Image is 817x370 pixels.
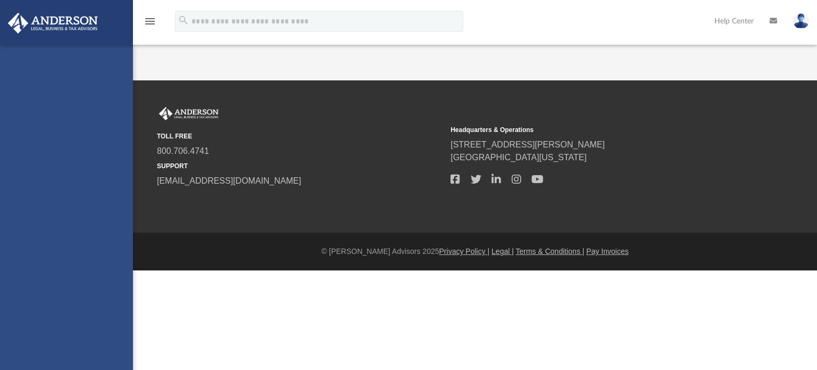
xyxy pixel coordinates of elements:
small: TOLL FREE [157,131,443,141]
small: SUPPORT [157,161,443,171]
i: menu [144,15,156,28]
a: Terms & Conditions | [516,247,585,256]
a: 800.706.4741 [157,146,209,155]
a: Privacy Policy | [439,247,490,256]
a: [EMAIL_ADDRESS][DOMAIN_NAME] [157,176,301,185]
a: [GEOGRAPHIC_DATA][US_STATE] [451,153,587,162]
a: Pay Invoices [586,247,628,256]
a: menu [144,20,156,28]
small: Headquarters & Operations [451,125,737,135]
img: Anderson Advisors Platinum Portal [5,13,101,34]
img: Anderson Advisors Platinum Portal [157,107,221,121]
a: Legal | [491,247,514,256]
div: © [PERSON_NAME] Advisors 2025 [133,246,817,257]
i: search [178,14,189,26]
a: [STREET_ADDRESS][PERSON_NAME] [451,140,605,149]
img: User Pic [793,13,809,29]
